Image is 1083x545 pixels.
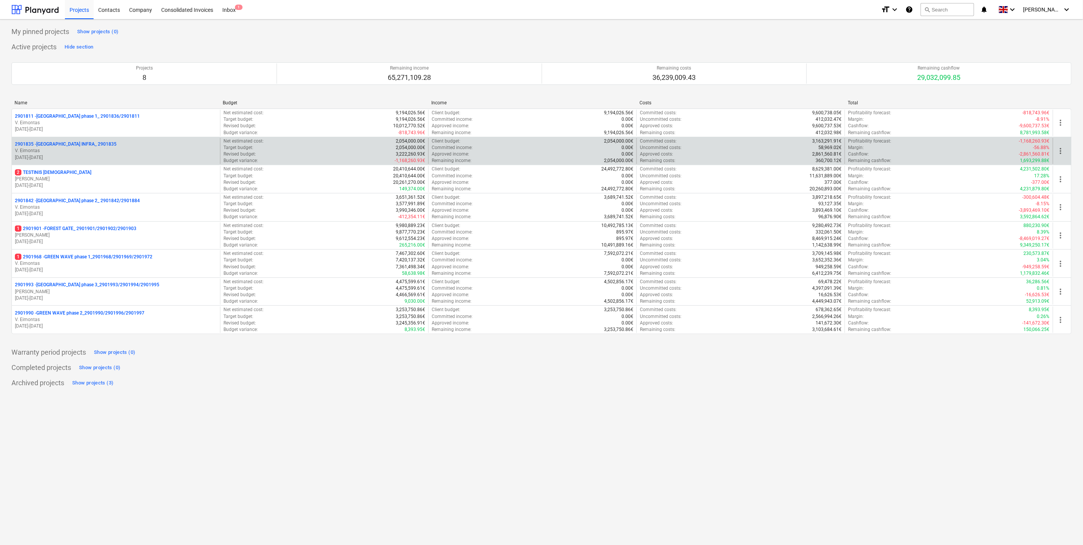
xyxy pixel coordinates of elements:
[812,151,842,157] p: 2,861,560.81€
[1020,214,1050,220] p: 3,592,864.62€
[818,214,842,220] p: 96,876.90€
[1023,194,1050,201] p: -300,604.48€
[432,157,471,164] p: Remaining income :
[812,166,842,172] p: 8,629,381.00€
[15,198,140,204] p: 2901842 - [GEOGRAPHIC_DATA] phase 2_ 2901842/2901884
[136,73,153,82] p: 8
[1023,264,1050,270] p: -949,258.59€
[848,100,1050,105] div: Total
[622,144,633,151] p: 0.00€
[1020,166,1050,172] p: 4,231,502.80€
[223,257,253,263] p: Target budget :
[818,201,842,207] p: 93,127.35€
[432,270,471,277] p: Remaining income :
[601,166,633,172] p: 24,492,772.80€
[223,116,253,123] p: Target budget :
[640,110,677,116] p: Committed costs :
[432,214,471,220] p: Remaining income :
[223,144,253,151] p: Target budget :
[1019,207,1050,214] p: -3,893,469.10€
[601,242,633,248] p: 10,491,889.16€
[432,194,460,201] p: Client budget :
[848,138,891,144] p: Profitability forecast :
[223,242,258,248] p: Budget variance :
[15,289,217,295] p: [PERSON_NAME]
[1020,186,1050,192] p: 4,231,879.80€
[223,130,258,136] p: Budget variance :
[604,194,633,201] p: 3,689,741.52€
[15,310,217,329] div: 2901990 -GREEN WAVE phase 2_2901990/2901996/2901997V. Eimontas[DATE]-[DATE]
[398,214,425,220] p: -412,354.11€
[848,279,891,285] p: Profitability forecast :
[15,169,91,176] p: TESTINIS [DEMOGRAPHIC_DATA]
[848,257,864,263] p: Margin :
[72,379,113,388] div: Show projects (3)
[812,222,842,229] p: 9,280,492.73€
[235,5,243,10] span: 1
[812,235,842,242] p: 8,469,915.24€
[393,173,425,179] p: 20,410,644.00€
[15,169,217,189] div: 2TESTINIS [DEMOGRAPHIC_DATA][PERSON_NAME][DATE]-[DATE]
[15,141,217,161] div: 2901835 -[GEOGRAPHIC_DATA] INFRA_ 2901835V. Eimontas[DATE]-[DATE]
[1036,116,1050,123] p: -8.91%
[604,110,633,116] p: 9,194,026.56€
[223,270,258,277] p: Budget variance :
[1020,270,1050,277] p: 1,179,832.46€
[432,116,473,123] p: Committed income :
[432,151,469,157] p: Approved income :
[396,194,425,201] p: 3,651,361.52€
[848,166,891,172] p: Profitability forecast :
[816,264,842,270] p: 949,258.59€
[432,292,469,298] p: Approved income :
[640,173,682,179] p: Uncommitted costs :
[396,116,425,123] p: 9,194,026.56€
[1037,257,1050,263] p: 3.04%
[848,110,891,116] p: Profitability forecast :
[15,154,217,161] p: [DATE] - [DATE]
[640,285,682,292] p: Uncommitted costs :
[848,270,891,277] p: Remaining cashflow :
[812,250,842,257] p: 3,709,145.98€
[15,169,21,175] span: 2
[1023,6,1062,13] span: [PERSON_NAME]
[848,285,864,292] p: Margin :
[223,292,256,298] p: Revised budget :
[432,186,471,192] p: Remaining income :
[432,207,469,214] p: Approved income :
[601,186,633,192] p: 24,492,772.80€
[396,250,425,257] p: 7,467,302.60€
[15,100,217,105] div: Name
[816,116,842,123] p: 412,032.47€
[395,157,425,164] p: -1,168,260.93€
[640,194,677,201] p: Committed costs :
[921,3,974,16] button: Search
[15,225,21,232] span: 1
[848,186,891,192] p: Remaining cashflow :
[15,148,217,154] p: V. Eimontas
[1036,201,1050,207] p: -8.15%
[622,285,633,292] p: 0.00€
[432,130,471,136] p: Remaining income :
[816,229,842,235] p: 332,061.50€
[223,173,253,179] p: Target budget :
[432,264,469,270] p: Approved income :
[396,292,425,298] p: 4,466,569.61€
[812,194,842,201] p: 3,897,218.65€
[1025,292,1050,298] p: -16,626.53€
[398,130,425,136] p: -818,743.96€
[604,250,633,257] p: 7,592,072.21€
[812,138,842,144] p: 3,163,291.91€
[223,222,264,229] p: Net estimated cost :
[604,214,633,220] p: 3,689,741.52€
[640,166,677,172] p: Committed costs :
[396,144,425,151] p: 2,054,000.00€
[432,166,460,172] p: Client budget :
[640,123,673,129] p: Approved costs :
[223,201,253,207] p: Target budget :
[881,5,890,14] i: format_size
[812,257,842,263] p: 3,652,352.36€
[432,123,469,129] p: Approved income :
[15,198,217,217] div: 2901842 -[GEOGRAPHIC_DATA] phase 2_ 2901842/2901884V. Eimontas[DATE]-[DATE]
[15,282,159,288] p: 2901993 - [GEOGRAPHIC_DATA] phase 3_2901993/2901994/2901995
[223,123,256,129] p: Revised budget :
